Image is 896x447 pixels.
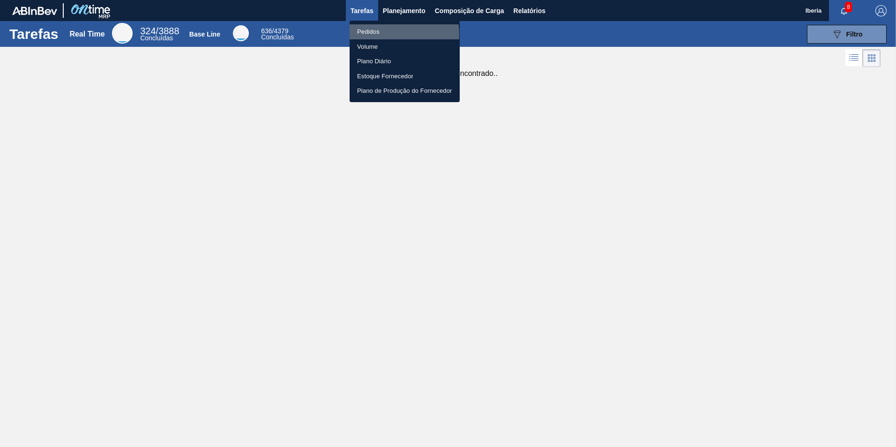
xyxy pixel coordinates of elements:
[350,24,460,39] a: Pedidos
[350,39,460,54] a: Volume
[350,83,460,98] a: Plano de Produção do Fornecedor
[350,54,460,69] a: Plano Diário
[350,69,460,84] a: Estoque Fornecedor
